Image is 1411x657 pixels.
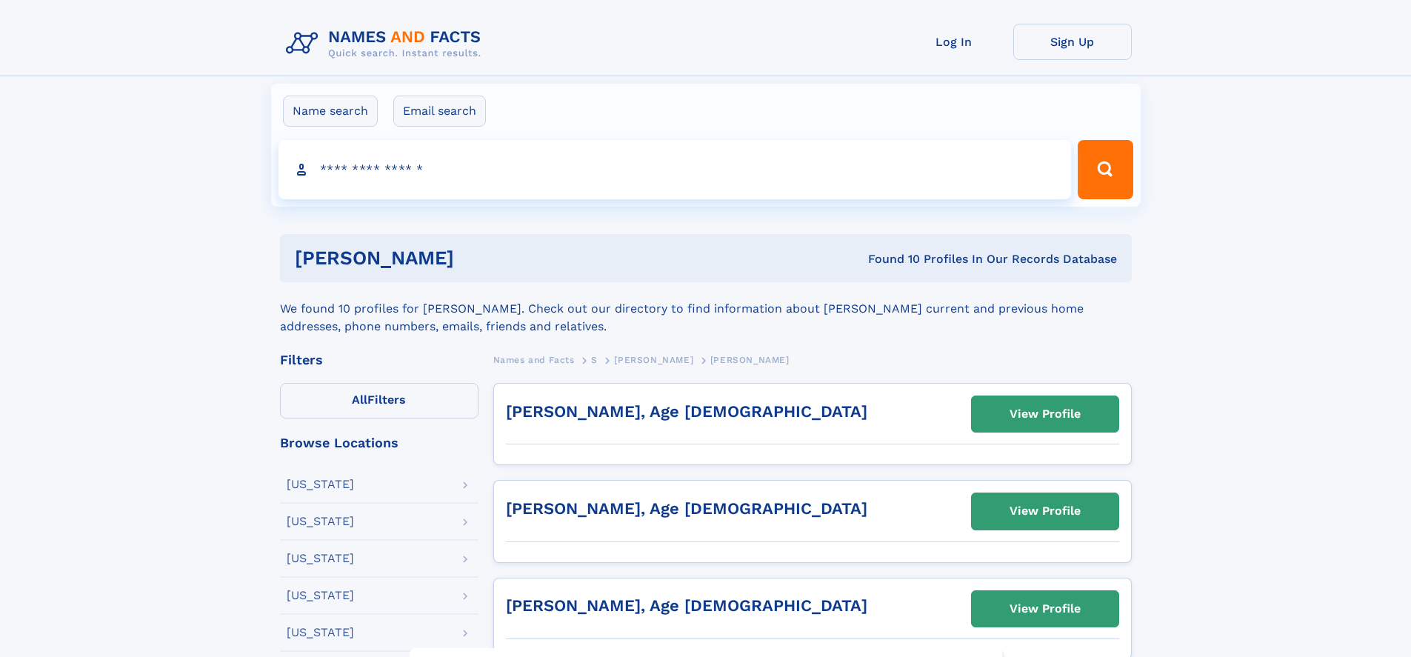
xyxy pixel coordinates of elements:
[280,383,478,418] label: Filters
[1010,397,1081,431] div: View Profile
[287,478,354,490] div: [US_STATE]
[287,590,354,601] div: [US_STATE]
[591,355,598,365] span: S
[393,96,486,127] label: Email search
[280,353,478,367] div: Filters
[506,402,867,421] a: [PERSON_NAME], Age [DEMOGRAPHIC_DATA]
[280,24,493,64] img: Logo Names and Facts
[1010,494,1081,528] div: View Profile
[895,24,1013,60] a: Log In
[506,499,867,518] a: [PERSON_NAME], Age [DEMOGRAPHIC_DATA]
[283,96,378,127] label: Name search
[1013,24,1132,60] a: Sign Up
[591,350,598,369] a: S
[1078,140,1133,199] button: Search Button
[280,282,1132,336] div: We found 10 profiles for [PERSON_NAME]. Check out our directory to find information about [PERSON...
[614,350,693,369] a: [PERSON_NAME]
[287,516,354,527] div: [US_STATE]
[278,140,1072,199] input: search input
[493,350,575,369] a: Names and Facts
[287,553,354,564] div: [US_STATE]
[972,396,1118,432] a: View Profile
[972,493,1118,529] a: View Profile
[295,249,661,267] h1: [PERSON_NAME]
[287,627,354,638] div: [US_STATE]
[1010,592,1081,626] div: View Profile
[614,355,693,365] span: [PERSON_NAME]
[972,591,1118,627] a: View Profile
[710,355,790,365] span: [PERSON_NAME]
[352,393,367,407] span: All
[506,596,867,615] a: [PERSON_NAME], Age [DEMOGRAPHIC_DATA]
[280,436,478,450] div: Browse Locations
[661,251,1117,267] div: Found 10 Profiles In Our Records Database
